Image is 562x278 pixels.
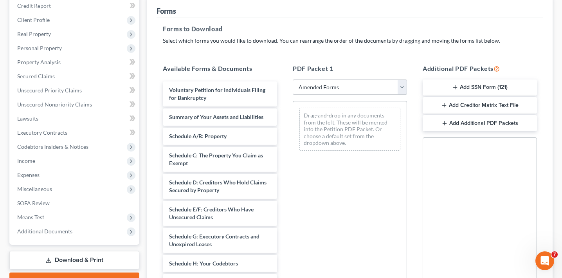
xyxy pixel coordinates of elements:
[169,87,265,101] span: Voluntary Petition for Individuals Filing for Bankruptcy
[299,108,400,151] div: Drag-and-drop in any documents from the left. These will be merged into the Petition PDF Packet. ...
[11,97,139,112] a: Unsecured Nonpriority Claims
[17,186,52,192] span: Miscellaneous
[11,55,139,69] a: Property Analysis
[11,69,139,83] a: Secured Claims
[17,87,82,94] span: Unsecured Priority Claims
[17,200,50,206] span: SOFA Review
[11,196,139,210] a: SOFA Review
[17,73,55,79] span: Secured Claims
[17,171,40,178] span: Expenses
[11,126,139,140] a: Executory Contracts
[423,97,537,114] button: Add Creditor Matrix Text File
[17,31,51,37] span: Real Property
[17,45,62,51] span: Personal Property
[17,228,72,235] span: Additional Documents
[163,24,537,34] h5: Forms to Download
[17,59,61,65] span: Property Analysis
[169,233,259,247] span: Schedule G: Executory Contracts and Unexpired Leases
[423,115,537,132] button: Add Additional PDF Packets
[17,129,67,136] span: Executory Contracts
[169,152,263,166] span: Schedule C: The Property You Claim as Exempt
[9,251,139,269] a: Download & Print
[169,206,254,220] span: Schedule E/F: Creditors Who Have Unsecured Claims
[157,6,176,16] div: Forms
[17,143,88,150] span: Codebtors Insiders & Notices
[17,2,51,9] span: Credit Report
[17,16,50,23] span: Client Profile
[169,179,267,193] span: Schedule D: Creditors Who Hold Claims Secured by Property
[17,157,35,164] span: Income
[423,79,537,96] button: Add SSN Form (121)
[11,112,139,126] a: Lawsuits
[17,101,92,108] span: Unsecured Nonpriority Claims
[535,251,554,270] iframe: Intercom live chat
[17,214,44,220] span: Means Test
[169,260,238,267] span: Schedule H: Your Codebtors
[169,133,227,139] span: Schedule A/B: Property
[423,64,537,73] h5: Additional PDF Packets
[163,37,537,45] p: Select which forms you would like to download. You can rearrange the order of the documents by dr...
[551,251,558,258] span: 7
[17,115,38,122] span: Lawsuits
[11,83,139,97] a: Unsecured Priority Claims
[169,114,263,120] span: Summary of Your Assets and Liabilities
[293,64,407,73] h5: PDF Packet 1
[163,64,277,73] h5: Available Forms & Documents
